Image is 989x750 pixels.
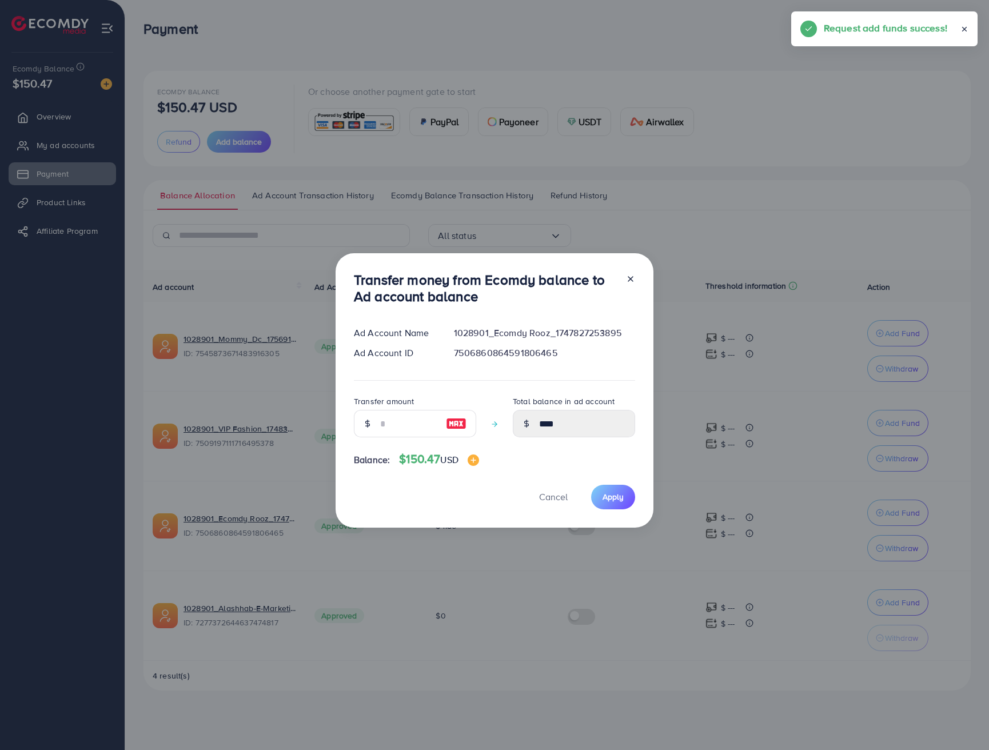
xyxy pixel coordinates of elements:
[354,453,390,466] span: Balance:
[445,346,644,360] div: 7506860864591806465
[940,699,980,741] iframe: Chat
[468,454,479,466] img: image
[539,490,568,503] span: Cancel
[399,452,479,466] h4: $150.47
[591,485,635,509] button: Apply
[354,272,617,305] h3: Transfer money from Ecomdy balance to Ad account balance
[603,491,624,502] span: Apply
[513,396,615,407] label: Total balance in ad account
[345,346,445,360] div: Ad Account ID
[525,485,582,509] button: Cancel
[446,417,466,430] img: image
[445,326,644,340] div: 1028901_Ecomdy Rooz_1747827253895
[354,396,414,407] label: Transfer amount
[440,453,458,466] span: USD
[824,21,947,35] h5: Request add funds success!
[345,326,445,340] div: Ad Account Name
